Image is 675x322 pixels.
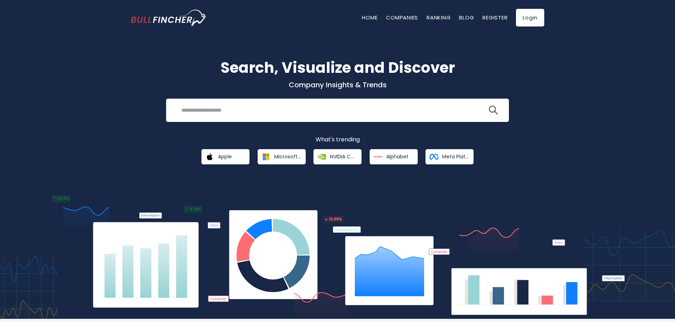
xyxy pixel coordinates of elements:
h1: Search, Visualize and Discover [131,57,544,79]
a: Blog [459,14,474,21]
img: bullfincher logo [131,10,207,26]
a: Alphabet [370,149,418,164]
a: NVIDIA Corporation [313,149,362,164]
img: search icon [489,106,498,115]
a: Microsoft Corporation [258,149,306,164]
a: Go to homepage [131,10,207,26]
span: Apple [218,153,232,160]
span: Meta Platforms [442,153,469,160]
a: Apple [201,149,250,164]
a: Login [516,9,544,27]
p: What's trending [131,136,544,144]
p: Company Insights & Trends [131,80,544,89]
a: Companies [386,14,418,21]
span: Alphabet [386,153,409,160]
a: Meta Platforms [425,149,474,164]
a: Register [482,14,507,21]
span: NVIDIA Corporation [330,153,357,160]
a: Ranking [427,14,451,21]
a: Home [362,14,377,21]
span: Microsoft Corporation [274,153,301,160]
